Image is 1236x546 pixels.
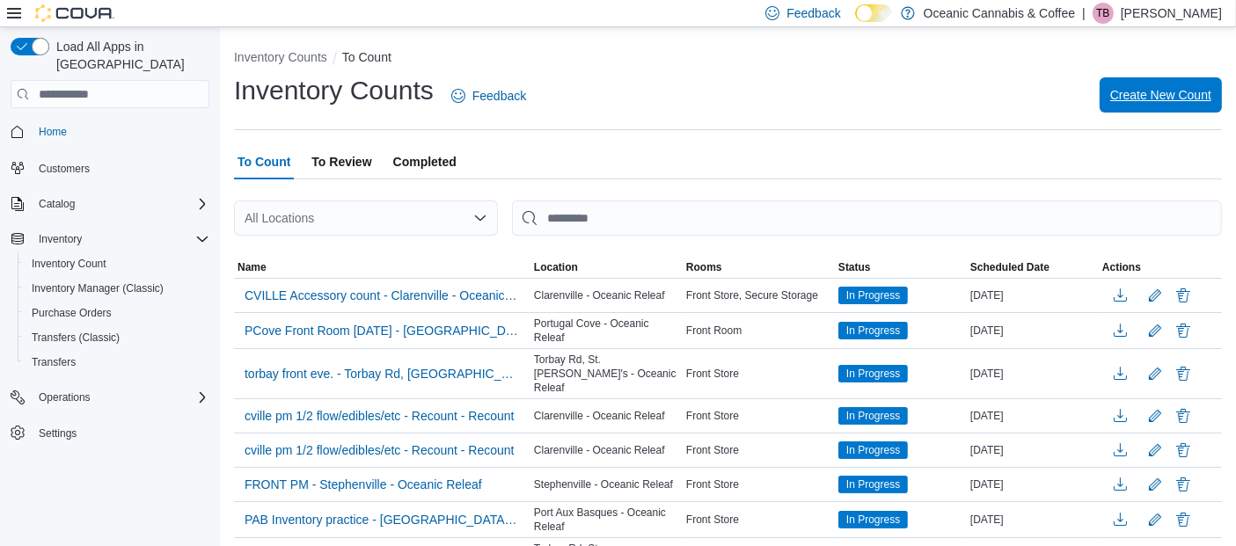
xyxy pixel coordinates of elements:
[32,306,112,320] span: Purchase Orders
[838,287,908,304] span: In Progress
[967,257,1099,278] button: Scheduled Date
[967,405,1099,426] div: [DATE]
[838,322,908,339] span: In Progress
[393,144,457,179] span: Completed
[967,440,1099,461] div: [DATE]
[32,229,209,250] span: Inventory
[472,87,526,105] span: Feedback
[234,257,530,278] button: Name
[838,441,908,459] span: In Progress
[39,390,91,404] span: Operations
[11,112,209,491] nav: Complex example
[683,440,835,461] div: Front Store
[838,260,871,274] span: Status
[1096,3,1109,24] span: TB
[32,120,209,142] span: Home
[686,260,722,274] span: Rooms
[32,331,120,345] span: Transfers (Classic)
[39,197,75,211] span: Catalog
[234,50,327,64] button: Inventory Counts
[18,325,216,350] button: Transfers (Classic)
[534,260,578,274] span: Location
[238,260,267,274] span: Name
[530,257,683,278] button: Location
[4,192,216,216] button: Catalog
[838,476,908,493] span: In Progress
[1173,474,1194,495] button: Delete
[32,229,89,250] button: Inventory
[924,3,1076,24] p: Oceanic Cannabis & Coffee
[18,276,216,301] button: Inventory Manager (Classic)
[1102,260,1141,274] span: Actions
[1145,317,1166,344] button: Edit count details
[534,353,679,395] span: Torbay Rd, St. [PERSON_NAME]'s - Oceanic Releaf
[25,327,209,348] span: Transfers (Classic)
[4,119,216,144] button: Home
[846,442,900,458] span: In Progress
[25,327,127,348] a: Transfers (Classic)
[35,4,114,22] img: Cova
[32,355,76,369] span: Transfers
[32,257,106,271] span: Inventory Count
[1173,405,1194,426] button: Delete
[838,511,908,528] span: In Progress
[234,48,1222,69] nav: An example of EuiBreadcrumbs
[1145,506,1166,533] button: Edit count details
[1173,509,1194,530] button: Delete
[838,365,908,382] span: In Progress
[32,193,82,215] button: Catalog
[1173,440,1194,461] button: Delete
[4,385,216,410] button: Operations
[39,162,90,176] span: Customers
[534,288,665,302] span: Clarenville - Oceanic Releaf
[846,408,900,424] span: In Progress
[18,350,216,375] button: Transfers
[32,193,209,215] span: Catalog
[967,320,1099,341] div: [DATE]
[473,211,487,225] button: Open list of options
[967,285,1099,306] div: [DATE]
[1121,3,1222,24] p: [PERSON_NAME]
[25,352,209,373] span: Transfers
[311,144,371,179] span: To Review
[245,322,520,339] span: PCove Front Room [DATE] - [GEOGRAPHIC_DATA] - [GEOGRAPHIC_DATA] Releaf
[245,441,515,459] span: cville pm 1/2 flow/edibles/etc - Recount - Recount
[683,405,835,426] div: Front Store
[1100,77,1222,113] button: Create New Count
[25,253,113,274] a: Inventory Count
[838,407,908,425] span: In Progress
[238,360,527,387] button: torbay front eve. - Torbay Rd, [GEOGRAPHIC_DATA][PERSON_NAME] - Oceanic Releaf
[1145,360,1166,387] button: Edit count details
[4,155,216,180] button: Customers
[855,22,856,23] span: Dark Mode
[238,317,527,344] button: PCove Front Room [DATE] - [GEOGRAPHIC_DATA] - [GEOGRAPHIC_DATA] Releaf
[245,407,515,425] span: cville pm 1/2 flow/edibles/etc - Recount - Recount
[39,232,82,246] span: Inventory
[846,323,900,339] span: In Progress
[534,409,665,423] span: Clarenville - Oceanic Releaf
[4,227,216,251] button: Inventory
[25,253,209,274] span: Inventory Count
[245,476,482,493] span: FRONT PM - Stephenville - Oceanic Releaf
[534,443,665,457] span: Clarenville - Oceanic Releaf
[683,509,835,530] div: Front Store
[25,302,209,324] span: Purchase Orders
[25,302,119,324] a: Purchase Orders
[49,38,209,73] span: Load All Apps in [GEOGRAPHIC_DATA]
[238,403,522,429] button: cville pm 1/2 flow/edibles/etc - Recount - Recount
[18,301,216,325] button: Purchase Orders
[25,352,83,373] a: Transfers
[683,257,835,278] button: Rooms
[238,437,522,463] button: cville pm 1/2 flow/edibles/etc - Recount - Recount
[342,50,391,64] button: To Count
[846,288,900,303] span: In Progress
[1145,403,1166,429] button: Edit count details
[855,4,892,23] input: Dark Mode
[245,365,520,382] span: torbay front eve. - Torbay Rd, [GEOGRAPHIC_DATA][PERSON_NAME] - Oceanic Releaf
[534,477,673,491] span: Stephenville - Oceanic Releaf
[32,423,84,444] a: Settings
[32,157,209,178] span: Customers
[683,363,835,384] div: Front Store
[32,387,98,408] button: Operations
[1093,3,1114,24] div: Treena Bridger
